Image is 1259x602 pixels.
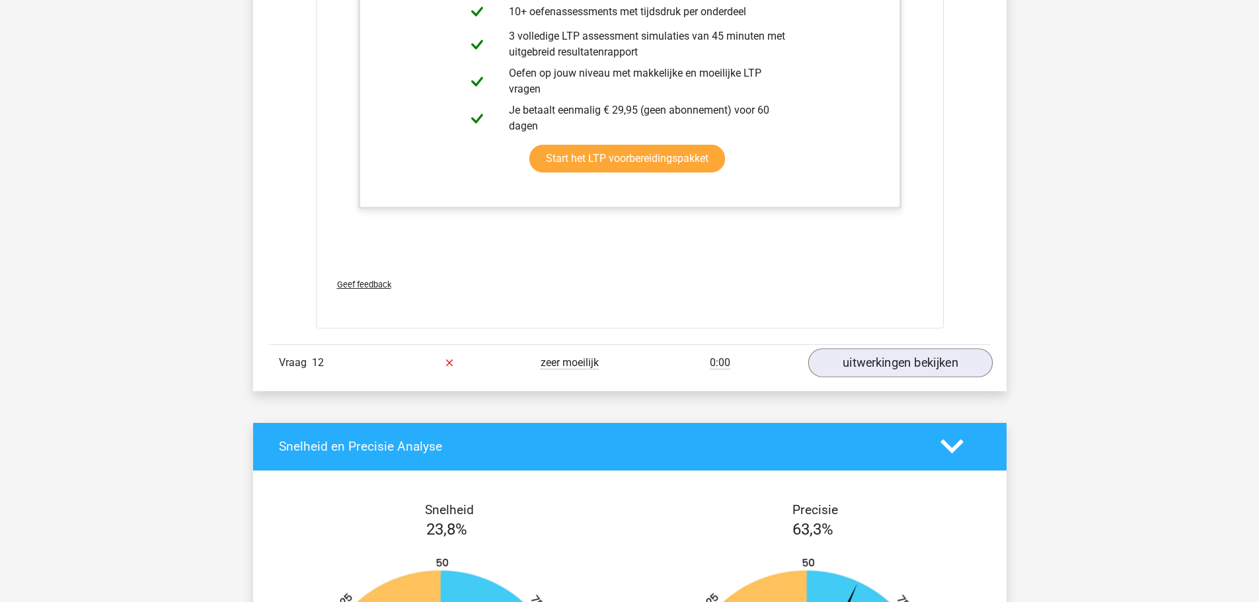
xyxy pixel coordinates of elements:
[792,520,833,539] span: 63,3%
[710,356,730,369] span: 0:00
[337,280,391,289] span: Geef feedback
[312,356,324,369] span: 12
[529,145,725,172] a: Start het LTP voorbereidingspakket
[808,348,992,377] a: uitwerkingen bekijken
[279,355,312,371] span: Vraag
[279,502,620,517] h4: Snelheid
[541,356,599,369] span: zeer moeilijk
[645,502,986,517] h4: Precisie
[279,439,921,454] h4: Snelheid en Precisie Analyse
[426,520,467,539] span: 23,8%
